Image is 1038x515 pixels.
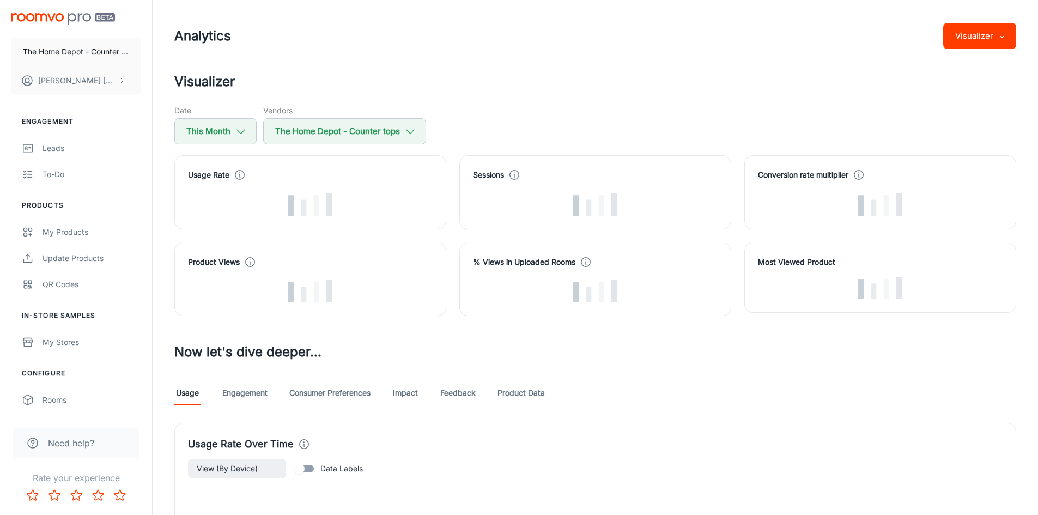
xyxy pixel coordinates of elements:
[758,169,848,181] h4: Conversion rate multiplier
[473,256,575,268] h4: % Views in Uploaded Rooms
[43,278,141,290] div: QR Codes
[473,169,504,181] h4: Sessions
[188,437,294,452] h4: Usage Rate Over Time
[43,336,141,348] div: My Stores
[263,105,426,116] h5: Vendors
[43,226,141,238] div: My Products
[48,437,94,450] span: Need help?
[320,463,363,475] span: Data Labels
[44,484,65,506] button: Rate 2 star
[943,23,1016,49] button: Visualizer
[174,342,1016,362] h3: Now let's dive deeper...
[188,169,229,181] h4: Usage Rate
[188,256,240,268] h4: Product Views
[497,379,545,405] a: Product Data
[573,193,617,216] img: Loading
[174,118,257,144] button: This Month
[174,72,1016,92] h2: Visualizer
[174,26,231,46] h1: Analytics
[858,193,902,216] img: Loading
[263,118,426,144] button: The Home Depot - Counter tops
[22,484,44,506] button: Rate 1 star
[392,379,418,405] a: Impact
[11,38,141,66] button: The Home Depot - Counter tops
[197,462,258,475] span: View (By Device)
[174,105,257,116] h5: Date
[109,484,131,506] button: Rate 5 star
[87,484,109,506] button: Rate 4 star
[43,142,141,154] div: Leads
[858,277,902,300] img: Loading
[43,394,132,406] div: Rooms
[23,46,129,58] p: The Home Depot - Counter tops
[9,471,143,484] p: Rate your experience
[43,252,141,264] div: Update Products
[65,484,87,506] button: Rate 3 star
[440,379,476,405] a: Feedback
[188,459,286,478] button: View (By Device)
[174,379,201,405] a: Usage
[11,66,141,95] button: [PERSON_NAME] [PERSON_NAME]
[288,280,332,303] img: Loading
[289,379,371,405] a: Consumer Preferences
[573,280,617,303] img: Loading
[222,379,268,405] a: Engagement
[11,13,115,25] img: Roomvo PRO Beta
[43,168,141,180] div: To-do
[38,75,115,87] p: [PERSON_NAME] [PERSON_NAME]
[758,256,1003,268] h4: Most Viewed Product
[288,193,332,216] img: Loading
